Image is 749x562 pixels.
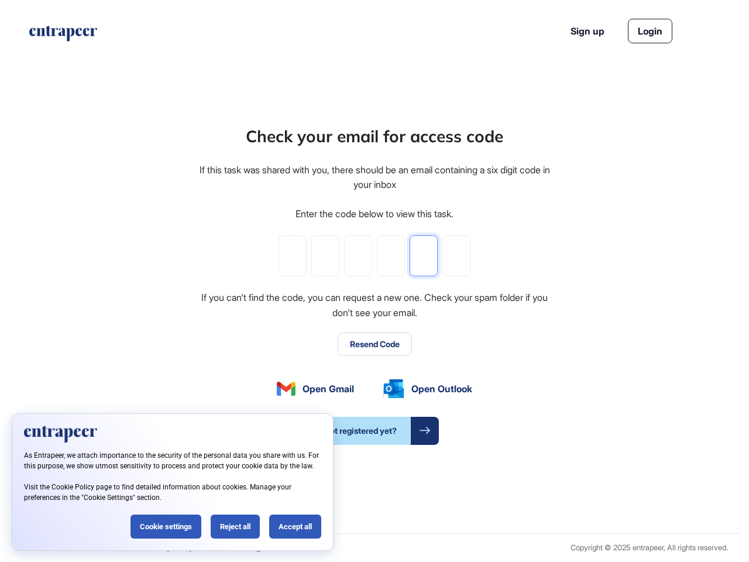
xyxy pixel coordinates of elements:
a: Open Outlook [383,379,472,398]
a: Open Gmail [277,382,354,396]
a: Not registered yet? [310,417,439,445]
a: Sign up [571,24,604,38]
div: Copyright © 2025 entrapeer, All rights reserved. [571,543,728,552]
div: Check your email for access code [246,124,503,149]
div: If you can't find the code, you can request a new one. Check your spam folder if you don't see yo... [198,290,551,320]
span: Not registered yet? [310,417,411,445]
button: Resend Code [338,333,412,356]
span: Open Outlook [411,382,472,396]
span: Open Gmail [303,382,354,396]
a: entrapeer-logo [28,26,98,46]
div: If this task was shared with you, there should be an email containing a six digit code in your inbox [198,163,551,193]
div: Enter the code below to view this task. [296,207,453,222]
a: Login [628,19,672,43]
